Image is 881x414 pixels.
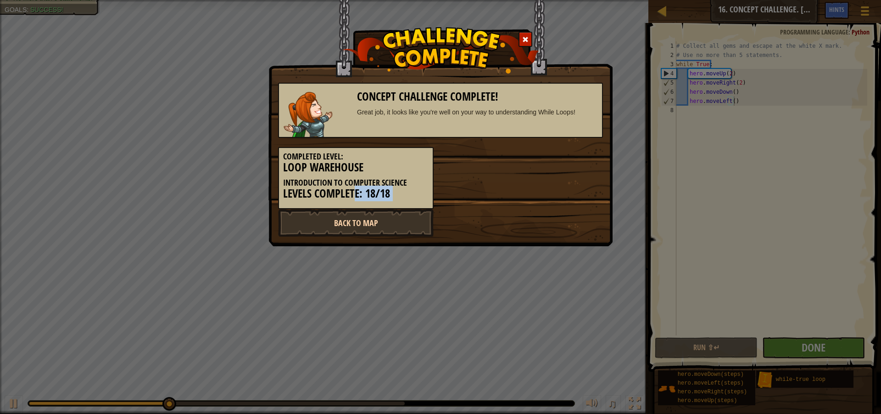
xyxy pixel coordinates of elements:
h5: Introduction to Computer Science [283,178,429,187]
h5: Completed Level: [283,152,429,161]
h3: Concept Challenge Complete! [357,91,598,103]
a: Back to Map [278,209,434,237]
h3: Levels Complete: 18/18 [283,187,429,200]
h3: Loop Warehouse [283,161,429,174]
img: captain.png [284,92,333,137]
img: challenge_complete.png [342,27,539,74]
div: Great job, it looks like you're well on your way to understanding While Loops! [357,108,598,117]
